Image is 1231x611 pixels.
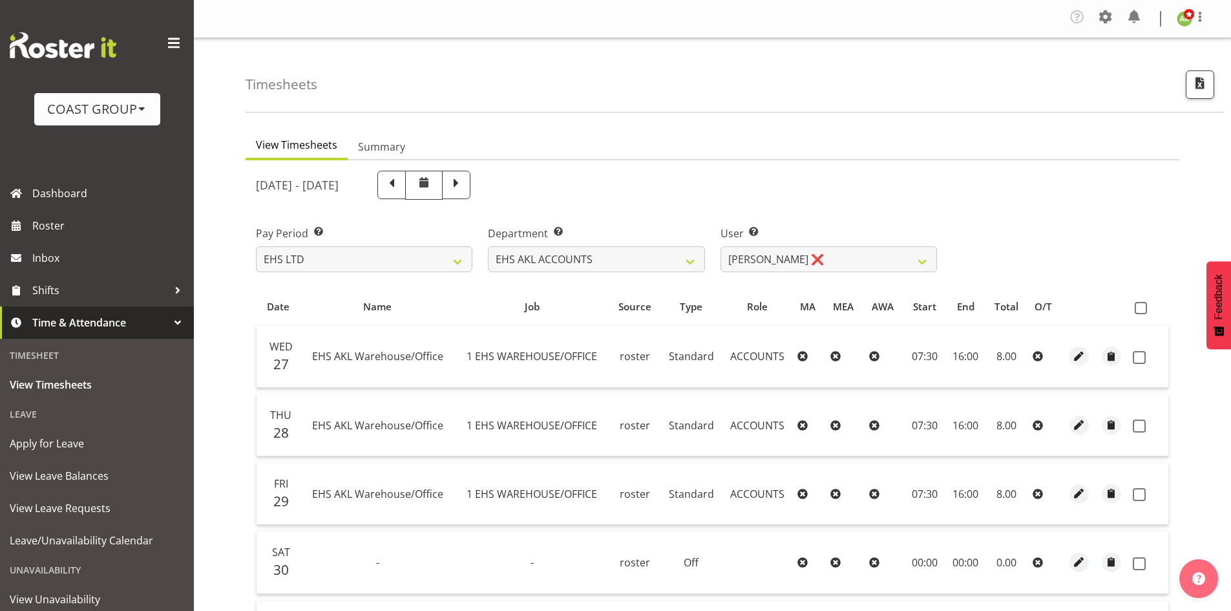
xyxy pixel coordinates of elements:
[730,418,784,433] span: ACCOUNTS
[945,463,985,525] td: 16:00
[269,339,293,354] span: Wed
[620,349,650,363] span: roster
[273,355,289,373] span: 27
[3,557,191,583] div: Unavailability
[32,313,168,332] span: Time & Attendance
[1192,572,1205,585] img: help-xxl-2.png
[904,531,945,594] td: 00:00
[32,281,168,300] span: Shifts
[270,408,291,422] span: Thu
[488,226,704,241] label: Department
[256,178,339,192] h5: [DATE] - [DATE]
[904,463,945,525] td: 07:30
[3,460,191,492] a: View Leave Balances
[661,531,722,594] td: Off
[661,394,722,456] td: Standard
[616,299,654,314] div: Source
[872,299,897,314] div: AWA
[256,226,472,241] label: Pay Period
[462,299,601,314] div: Job
[985,531,1027,594] td: 0.00
[1035,299,1055,314] div: O/T
[467,418,597,433] span: 1 EHS WAREHOUSE/OFFICE
[620,555,650,570] span: roster
[730,487,784,501] span: ACCOUNTS
[10,434,184,453] span: Apply for Leave
[32,184,187,203] span: Dashboard
[985,326,1027,388] td: 8.00
[668,299,714,314] div: Type
[904,326,945,388] td: 07:30
[47,100,147,119] div: COAST GROUP
[10,531,184,550] span: Leave/Unavailability Calendar
[661,463,722,525] td: Standard
[1177,11,1192,27] img: angela-kerrigan9606.jpg
[985,394,1027,456] td: 8.00
[376,555,379,570] span: -
[312,349,443,363] span: EHS AKL Warehouse/Office
[3,427,191,460] a: Apply for Leave
[800,299,818,314] div: MA
[273,561,289,579] span: 30
[953,299,978,314] div: End
[3,369,191,401] a: View Timesheets
[308,299,448,314] div: Name
[833,299,857,314] div: MEA
[1206,261,1231,349] button: Feedback - Show survey
[661,326,722,388] td: Standard
[273,423,289,442] span: 28
[273,492,289,510] span: 29
[312,487,443,501] span: EHS AKL Warehouse/Office
[10,466,184,486] span: View Leave Balances
[10,590,184,609] span: View Unavailability
[945,326,985,388] td: 16:00
[3,342,191,369] div: Timesheet
[945,394,985,456] td: 16:00
[3,524,191,557] a: Leave/Unavailability Calendar
[620,418,650,433] span: roster
[274,477,288,491] span: Fri
[3,401,191,427] div: Leave
[721,226,937,241] label: User
[730,349,784,363] span: ACCOUNTS
[272,545,290,559] span: Sat
[256,137,337,153] span: View Timesheets
[467,349,597,363] span: 1 EHS WAREHOUSE/OFFICE
[264,299,293,314] div: Date
[10,375,184,394] span: View Timesheets
[904,394,945,456] td: 07:30
[467,487,597,501] span: 1 EHS WAREHOUSE/OFFICE
[10,498,184,518] span: View Leave Requests
[993,299,1020,314] div: Total
[1213,274,1225,319] span: Feedback
[358,139,405,155] span: Summary
[531,555,534,570] span: -
[620,487,650,501] span: roster
[985,463,1027,525] td: 8.00
[312,418,443,433] span: EHS AKL Warehouse/Office
[945,531,985,594] td: 00:00
[1186,70,1214,99] button: Export CSV
[729,299,785,314] div: Role
[32,216,187,235] span: Roster
[912,299,938,314] div: Start
[10,32,116,58] img: Rosterit website logo
[32,248,187,268] span: Inbox
[3,492,191,524] a: View Leave Requests
[246,77,317,92] h4: Timesheets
